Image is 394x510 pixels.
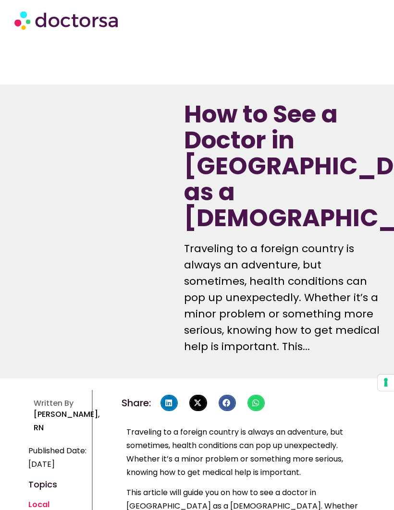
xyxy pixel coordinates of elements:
p: Traveling to a foreign country is always an adventure, but sometimes, health conditions can pop u... [184,241,380,355]
p: [PERSON_NAME], RN [34,408,92,435]
div: Share on whatsapp [247,395,265,411]
p: Traveling to a foreign country is always an adventure, but sometimes, health conditions can pop u... [126,425,361,479]
h1: How to See a Doctor in [GEOGRAPHIC_DATA] as a [DEMOGRAPHIC_DATA] [184,101,380,231]
div: Share on x-twitter [189,395,207,411]
div: Share on linkedin [160,395,178,411]
h4: Written By [34,399,92,408]
button: Your consent preferences for tracking technologies [378,375,394,391]
h4: Topics [28,481,87,488]
img: How to see a doctor in Turkey as a foreigner - a complete guide for travelers [28,101,160,300]
div: Share on facebook [219,395,236,411]
span: Published Date: [DATE] [28,444,87,471]
h4: Share: [122,398,151,408]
